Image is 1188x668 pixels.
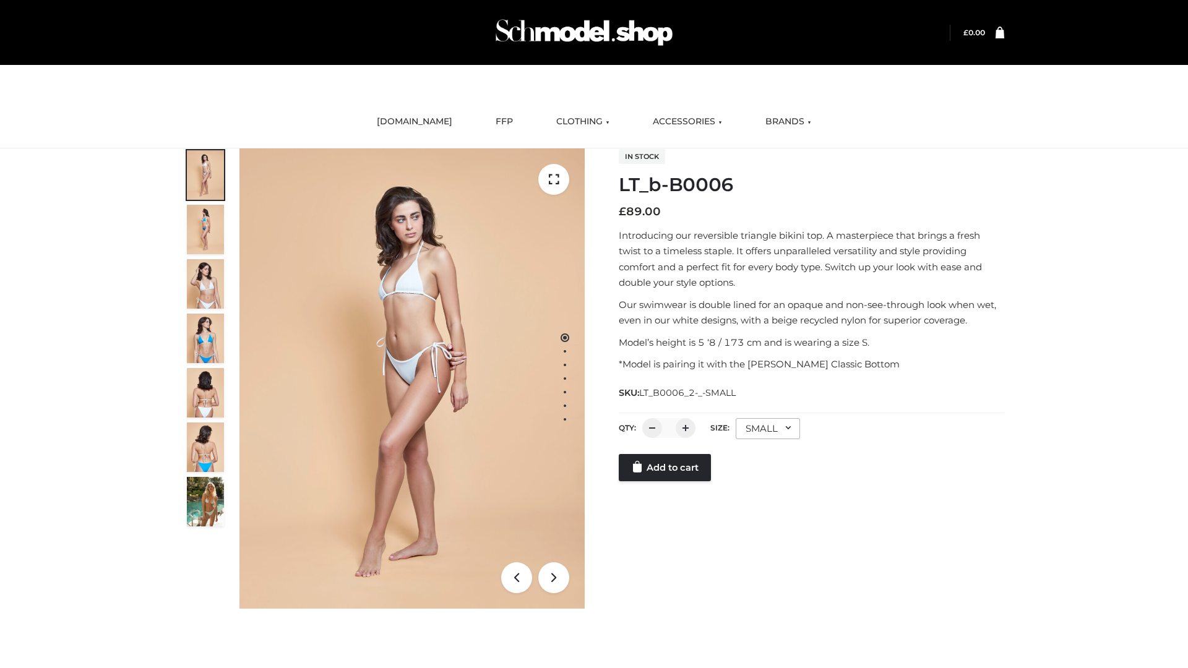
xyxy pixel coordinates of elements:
bdi: 0.00 [963,28,985,37]
p: Model’s height is 5 ‘8 / 173 cm and is wearing a size S. [619,335,1004,351]
div: SMALL [736,418,800,439]
h1: LT_b-B0006 [619,174,1004,196]
img: ArielClassicBikiniTop_CloudNine_AzureSky_OW114ECO_8-scaled.jpg [187,422,224,472]
p: Our swimwear is double lined for an opaque and non-see-through look when wet, even in our white d... [619,297,1004,328]
img: Arieltop_CloudNine_AzureSky2.jpg [187,477,224,526]
img: Schmodel Admin 964 [491,8,677,57]
img: ArielClassicBikiniTop_CloudNine_AzureSky_OW114ECO_1-scaled.jpg [187,150,224,200]
a: BRANDS [756,108,820,135]
p: Introducing our reversible triangle bikini top. A masterpiece that brings a fresh twist to a time... [619,228,1004,291]
bdi: 89.00 [619,205,661,218]
a: CLOTHING [547,108,619,135]
a: [DOMAIN_NAME] [368,108,462,135]
img: ArielClassicBikiniTop_CloudNine_AzureSky_OW114ECO_3-scaled.jpg [187,259,224,309]
label: Size: [710,423,730,432]
img: ArielClassicBikiniTop_CloudNine_AzureSky_OW114ECO_1 [239,148,585,609]
a: FFP [486,108,522,135]
a: ACCESSORIES [643,108,731,135]
span: £ [619,205,626,218]
a: £0.00 [963,28,985,37]
span: LT_B0006_2-_-SMALL [639,387,736,398]
img: ArielClassicBikiniTop_CloudNine_AzureSky_OW114ECO_2-scaled.jpg [187,205,224,254]
span: SKU: [619,385,737,400]
p: *Model is pairing it with the [PERSON_NAME] Classic Bottom [619,356,1004,372]
img: ArielClassicBikiniTop_CloudNine_AzureSky_OW114ECO_7-scaled.jpg [187,368,224,417]
label: QTY: [619,423,636,432]
img: ArielClassicBikiniTop_CloudNine_AzureSky_OW114ECO_4-scaled.jpg [187,314,224,363]
a: Add to cart [619,454,711,481]
span: In stock [619,149,665,164]
span: £ [963,28,968,37]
